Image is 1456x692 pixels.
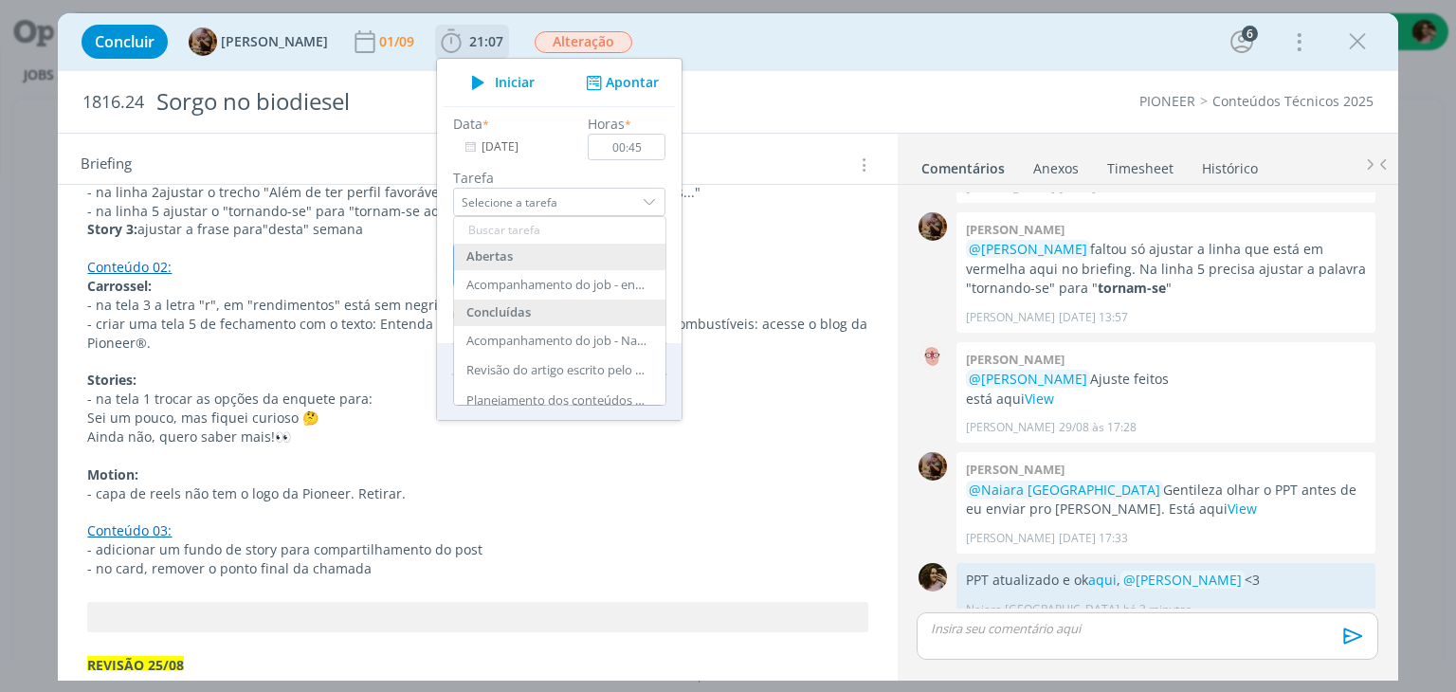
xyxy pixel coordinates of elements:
[221,35,328,48] span: [PERSON_NAME]
[58,13,1397,681] div: dialog
[87,258,172,276] a: Conteúdo 02:
[969,481,1160,499] span: @Naiara [GEOGRAPHIC_DATA]
[919,212,947,241] img: A
[87,428,867,446] p: Ainda não, quero saber mais!👀
[451,343,552,373] th: Realizado
[87,656,184,674] strong: REVISÃO 25/08
[87,315,871,352] span: - criar uma tela 5 de fechamento com o texto: Entenda o potencial do sorgo na indústria de combus...
[919,563,947,592] img: N
[87,409,867,428] p: Sei um pouco, mas fiquei curioso 🤔
[1025,390,1054,408] a: View
[969,370,1087,388] span: @[PERSON_NAME]
[966,351,1065,368] b: [PERSON_NAME]
[82,92,144,113] span: 1816.24
[95,34,155,49] span: Concluir
[87,296,454,314] span: - na tela 3 a letra "r", em "rendimentos" está sem negrito.
[1242,26,1258,42] div: 6
[1139,92,1195,110] a: PIONEER
[966,221,1065,238] b: [PERSON_NAME]
[1201,151,1259,178] a: Histórico
[966,240,1366,298] p: faltou só ajustar a linha que está em vermelha aqui no briefing. Na linha 5 precisa ajustar a pal...
[148,79,828,125] div: Sorgo no biodiesel
[969,240,1087,258] span: @[PERSON_NAME]
[966,419,1055,436] p: [PERSON_NAME]
[581,73,660,93] button: Apontar
[87,277,152,295] strong: Carrossel:
[1088,571,1117,589] a: aqui
[966,571,1366,590] p: PPT atualizado e ok , <3
[966,601,1119,618] p: Naiara [GEOGRAPHIC_DATA]
[966,481,1366,519] p: Gentileza olhar o PPT antes de eu enviar pro [PERSON_NAME]. Está aqui
[466,393,646,409] div: Planejamento dos conteúdos e formatos para o Notion - [PERSON_NAME]
[1227,27,1257,57] button: 6
[966,530,1055,547] p: [PERSON_NAME]
[919,452,947,481] img: A
[454,244,665,270] div: Abertas
[436,58,682,421] ul: 21:07
[87,390,867,409] p: - na tela 1 trocar as opções da enquete para:
[263,220,363,238] span: "desta" semana
[87,220,867,239] p: ajustar a frase para
[189,27,328,56] button: A[PERSON_NAME]
[966,390,1366,409] p: está aqui
[81,153,132,177] span: Briefing
[87,484,406,502] span: - capa de reels não tem o logo da Pioneer. Retirar.
[87,540,482,558] span: - adicionar um fundo de story para compartilhamento do post
[82,25,168,59] button: Concluir
[87,220,137,238] strong: Story 3:
[1123,571,1242,589] span: @[PERSON_NAME]
[535,31,632,53] span: Alteração
[1059,419,1137,436] span: 29/08 às 17:28
[466,363,646,378] div: Revisão do artigo escrito pelo cliente - [PERSON_NAME]
[1228,500,1257,518] a: View
[966,370,1366,389] p: Ajuste feitos
[87,183,867,202] p: - na linha 2
[454,300,665,326] div: Concluídas
[436,27,508,57] button: 21:07
[87,371,136,389] strong: Stories:
[1212,92,1374,110] a: Conteúdos Técnicos 2025
[920,151,1006,178] a: Comentários
[534,30,633,54] button: Alteração
[461,69,536,96] button: Iniciar
[453,168,665,188] label: Tarefa
[159,183,701,201] span: ajustar o trecho "Além de ter perfil favorável" para "Com perfil favorável de ácidos..."
[919,342,947,371] img: A
[466,278,646,293] div: Acompanhamento do job - enviar para aprovação do [PERSON_NAME] no Wpp - [PERSON_NAME]
[469,32,503,50] span: 21:07
[966,309,1055,326] p: [PERSON_NAME]
[1033,159,1079,178] div: Anexos
[589,114,626,134] label: Horas
[87,465,138,483] strong: Motion:
[1098,279,1166,297] strong: tornam-se
[466,334,646,349] div: Acompanhamento do job - Naiara [GEOGRAPHIC_DATA]
[454,217,665,244] input: Buscar tarefa
[87,202,585,220] span: - na linha 5 ajustar o "tornando-se" para "tornam-se adequados..." (no plural).
[1123,601,1192,618] span: há 3 minutos
[495,76,535,89] span: Iniciar
[379,35,418,48] div: 01/09
[87,559,372,577] span: - no card, remover o ponto final da chamada
[87,521,172,539] a: Conteúdo 03:
[1059,309,1128,326] span: [DATE] 13:57
[1059,530,1128,547] span: [DATE] 17:33
[966,461,1065,478] b: [PERSON_NAME]
[1106,151,1174,178] a: Timesheet
[189,27,217,56] img: A
[453,114,482,134] label: Data
[453,134,572,160] input: Data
